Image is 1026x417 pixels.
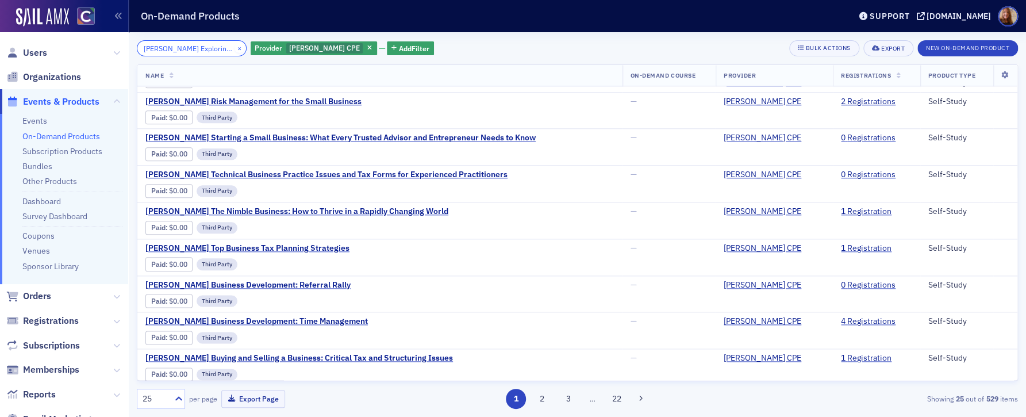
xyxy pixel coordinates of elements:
span: $0.00 [169,370,187,378]
a: On-Demand Products [22,131,100,141]
div: Paid: 0 - $0 [145,294,193,308]
a: New On-Demand Product [917,42,1018,52]
span: … [585,393,601,404]
a: [PERSON_NAME] Buying and Selling a Business: Critical Tax and Structuring Issues [145,353,453,364]
a: Reports [6,388,56,401]
div: Third Party [197,332,237,343]
div: Paid: 5 - $0 [145,331,193,345]
span: : [151,260,169,269]
button: 3 [558,389,578,409]
span: Registrations [841,71,891,79]
div: Third Party [197,185,237,197]
a: Paid [151,297,166,305]
button: 22 [606,389,627,409]
a: Paid [151,370,166,378]
a: 0 Registrations [841,133,896,143]
span: Registrations [23,315,79,327]
span: : [151,113,169,122]
a: Survey Dashboard [22,211,87,221]
span: Surgent's Business Development: Time Management [145,316,368,327]
a: [PERSON_NAME] The Nimble Business: How to Thrive in a Rapidly Changing World [145,206,448,217]
button: Export Page [221,390,285,408]
span: : [151,186,169,195]
span: Surgent's Technical Business Practice Issues and Tax Forms for Experienced Practitioners [145,170,508,180]
div: Paid: 1 - $0 [145,221,193,235]
span: Events & Products [23,95,99,108]
a: [PERSON_NAME] Risk Management for the Small Business [145,97,364,107]
span: $0.00 [169,113,187,122]
div: Paid: 0 - $0 [145,184,193,198]
div: Self-Study [928,243,1009,254]
div: Paid: 0 - $0 [145,147,193,161]
div: Self-Study [928,133,1009,143]
span: — [631,316,637,326]
a: 1 Registration [841,353,891,364]
button: Bulk Actions [789,40,859,56]
button: Export [863,40,913,56]
img: SailAMX [77,7,95,25]
div: Self-Study [928,97,1009,107]
span: Surgent's Buying and Selling a Business: Critical Tax and Structuring Issues [145,353,453,364]
a: 1 Registration [841,206,891,217]
a: 0 Registrations [841,280,896,290]
span: : [151,333,169,342]
label: per page [189,393,217,404]
span: $0.00 [169,223,187,232]
button: AddFilter [387,41,434,56]
a: Paid [151,260,166,269]
a: Subscription Products [22,146,102,156]
div: Self-Study [928,206,1009,217]
div: Third Party [197,369,237,380]
span: Profile [998,6,1018,26]
span: $0.00 [169,297,187,305]
a: [PERSON_NAME] CPE [724,97,810,107]
span: Surgent's Starting a Small Business: What Every Trusted Advisor and Entrepreneur Needs to Know [145,133,536,143]
span: : [151,150,169,158]
a: 0 Registrations [841,170,896,180]
span: — [631,96,637,106]
a: Venues [22,246,50,256]
img: SailAMX [16,8,69,26]
a: [PERSON_NAME] CPE [724,316,810,327]
span: Surgent's Risk Management for the Small Business [145,97,362,107]
div: Bulk Actions [805,45,850,51]
div: Export [881,45,905,52]
span: — [631,280,637,290]
a: [PERSON_NAME] Business Development: Time Management [145,316,368,327]
div: Third Party [197,222,237,234]
button: [DOMAIN_NAME] [916,12,995,20]
a: 1 Registration [841,243,891,254]
span: — [631,132,637,143]
div: 25 [143,393,168,405]
a: [PERSON_NAME] Technical Business Practice Issues and Tax Forms for Experienced Practitioners [145,170,508,180]
input: Search… [137,40,247,56]
span: Surgent's The Nimble Business: How to Thrive in a Rapidly Changing World [145,206,448,217]
span: $0.00 [169,333,187,342]
a: Sponsor Library [22,261,79,271]
a: [PERSON_NAME] Top Business Tax Planning Strategies [145,243,364,254]
span: Provider [724,71,756,79]
a: Paid [151,186,166,195]
button: New On-Demand Product [917,40,1018,56]
div: Support [870,11,909,21]
a: 2 Registrations [841,97,896,107]
span: — [631,353,637,363]
span: On-Demand Course [631,71,695,79]
strong: 529 [984,393,1000,404]
div: Self-Study [928,280,1009,290]
a: Other Products [22,176,77,186]
span: Product Type [928,71,975,79]
span: : [151,370,169,378]
a: Subscriptions [6,339,80,352]
a: View Homepage [69,7,95,27]
span: Subscriptions [23,339,80,352]
a: 4 Registrations [841,316,896,327]
a: [PERSON_NAME] CPE [724,243,810,254]
span: Name [145,71,164,79]
div: Self-Study [928,316,1009,327]
button: × [235,43,245,53]
a: [PERSON_NAME] Business Development: Referral Rally [145,280,364,290]
a: [PERSON_NAME] CPE [724,206,810,217]
span: $0.00 [169,150,187,158]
